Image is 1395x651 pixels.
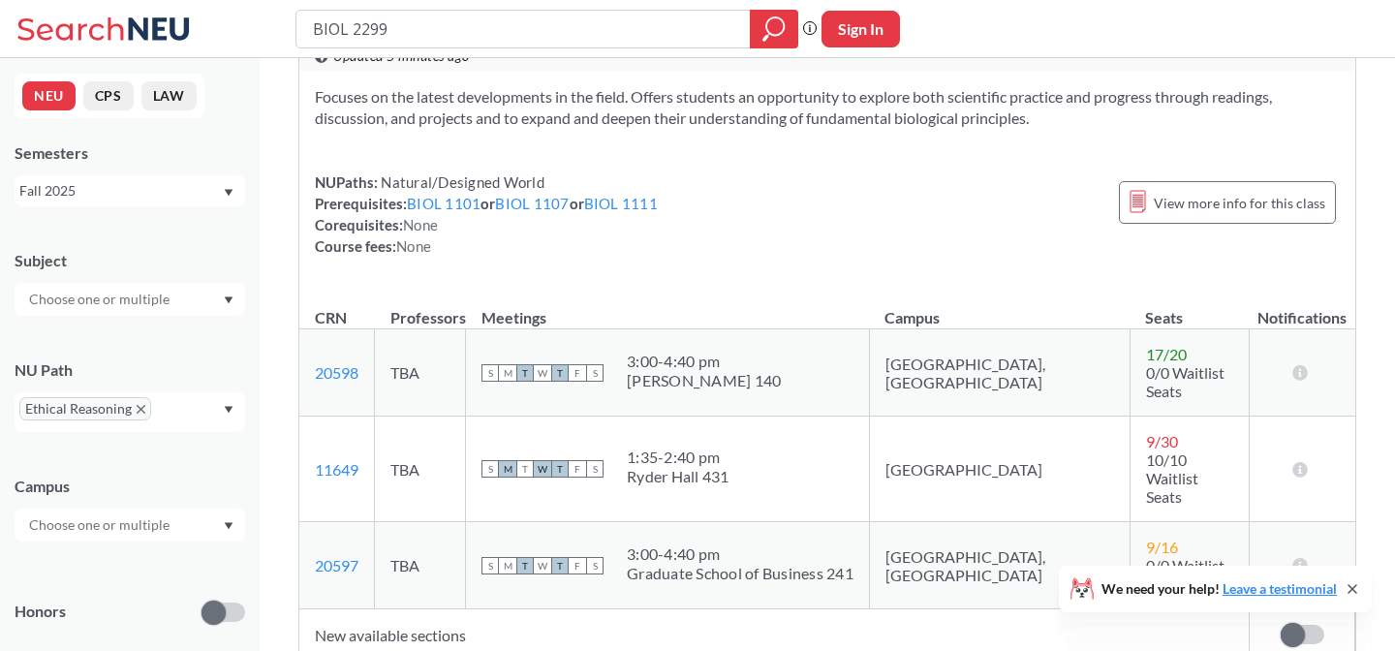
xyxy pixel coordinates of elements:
[627,564,853,583] div: Graduate School of Business 241
[1146,538,1178,556] span: 9 / 16
[762,15,786,43] svg: magnifying glass
[481,557,499,574] span: S
[375,417,466,522] td: TBA
[15,359,245,381] div: NU Path
[1101,582,1337,596] span: We need your help!
[627,448,729,467] div: 1:35 - 2:40 pm
[495,195,569,212] a: BIOL 1107
[224,406,233,414] svg: Dropdown arrow
[869,417,1130,522] td: [GEOGRAPHIC_DATA]
[15,283,245,316] div: Dropdown arrow
[499,460,516,478] span: M
[869,522,1130,609] td: [GEOGRAPHIC_DATA], [GEOGRAPHIC_DATA]
[224,522,233,530] svg: Dropdown arrow
[407,195,480,212] a: BIOL 1101
[499,364,516,382] span: M
[15,250,245,271] div: Subject
[627,371,781,390] div: [PERSON_NAME] 140
[551,557,569,574] span: T
[627,352,781,371] div: 3:00 - 4:40 pm
[311,13,736,46] input: Class, professor, course number, "phrase"
[586,460,604,478] span: S
[516,364,534,382] span: T
[551,460,569,478] span: T
[224,189,233,197] svg: Dropdown arrow
[584,195,658,212] a: BIOL 1111
[821,11,900,47] button: Sign In
[466,288,870,329] th: Meetings
[315,307,347,328] div: CRN
[403,216,438,233] span: None
[19,288,182,311] input: Choose one or multiple
[315,460,358,479] a: 11649
[1154,191,1325,215] span: View more info for this class
[224,296,233,304] svg: Dropdown arrow
[534,557,551,574] span: W
[1146,556,1224,593] span: 0/0 Waitlist Seats
[627,467,729,486] div: Ryder Hall 431
[569,364,586,382] span: F
[627,544,853,564] div: 3:00 - 4:40 pm
[534,460,551,478] span: W
[516,460,534,478] span: T
[869,288,1130,329] th: Campus
[315,86,1340,129] section: Focuses on the latest developments in the field. Offers students an opportunity to explore both s...
[499,557,516,574] span: M
[396,237,431,255] span: None
[15,476,245,497] div: Campus
[481,364,499,382] span: S
[378,173,544,191] span: Natural/Designed World
[1223,580,1337,597] a: Leave a testimonial
[1146,363,1224,400] span: 0/0 Waitlist Seats
[15,601,66,623] p: Honors
[15,175,245,206] div: Fall 2025Dropdown arrow
[22,81,76,110] button: NEU
[315,363,358,382] a: 20598
[569,557,586,574] span: F
[19,180,222,201] div: Fall 2025
[569,460,586,478] span: F
[1130,288,1250,329] th: Seats
[137,405,145,414] svg: X to remove pill
[481,460,499,478] span: S
[315,171,658,257] div: NUPaths: Prerequisites: or or Corequisites: Course fees:
[15,392,245,432] div: Ethical ReasoningX to remove pillDropdown arrow
[15,509,245,542] div: Dropdown arrow
[586,557,604,574] span: S
[315,556,358,574] a: 20597
[375,329,466,417] td: TBA
[750,10,798,48] div: magnifying glass
[534,364,551,382] span: W
[869,329,1130,417] td: [GEOGRAPHIC_DATA], [GEOGRAPHIC_DATA]
[375,288,466,329] th: Professors
[375,522,466,609] td: TBA
[83,81,134,110] button: CPS
[141,81,197,110] button: LAW
[1146,432,1178,450] span: 9 / 30
[551,364,569,382] span: T
[516,557,534,574] span: T
[1146,450,1198,506] span: 10/10 Waitlist Seats
[1250,288,1355,329] th: Notifications
[19,513,182,537] input: Choose one or multiple
[19,397,151,420] span: Ethical ReasoningX to remove pill
[1146,345,1187,363] span: 17 / 20
[15,142,245,164] div: Semesters
[586,364,604,382] span: S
